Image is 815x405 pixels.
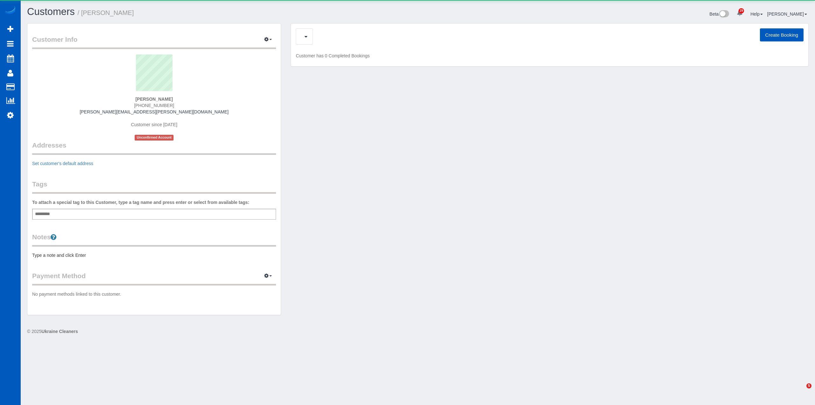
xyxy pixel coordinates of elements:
[80,109,229,114] a: [PERSON_NAME][EMAIL_ADDRESS][PERSON_NAME][DOMAIN_NAME]
[134,103,174,108] span: [PHONE_NUMBER]
[32,179,276,194] legend: Tags
[719,10,729,18] img: New interface
[78,9,134,16] small: / [PERSON_NAME]
[710,11,729,17] a: Beta
[32,232,276,247] legend: Notes
[793,383,809,399] iframe: Intercom live chat
[32,252,276,258] pre: Type a note and click Enter
[135,97,173,102] strong: [PERSON_NAME]
[32,271,276,286] legend: Payment Method
[750,11,763,17] a: Help
[32,199,249,206] label: To attach a special tag to this Customer, type a tag name and press enter or select from availabl...
[760,28,804,42] button: Create Booking
[32,35,276,49] legend: Customer Info
[27,6,75,17] a: Customers
[32,291,276,297] p: No payment methods linked to this customer.
[767,11,807,17] a: [PERSON_NAME]
[296,53,804,59] p: Customer has 0 Completed Bookings
[739,8,744,13] span: 29
[806,383,811,388] span: 5
[4,6,17,15] img: Automaid Logo
[135,135,174,140] span: Unconfirmed Account
[131,122,177,127] span: Customer since [DATE]
[32,161,93,166] a: Set customer's default address
[27,328,809,335] div: © 2025
[733,6,746,20] a: 29
[41,329,78,334] strong: Ukraine Cleaners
